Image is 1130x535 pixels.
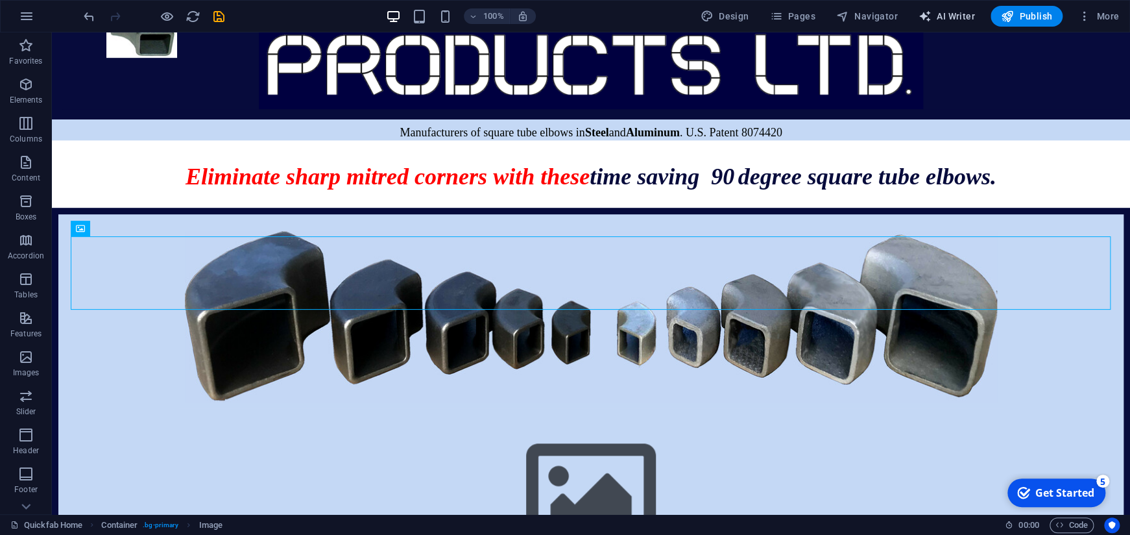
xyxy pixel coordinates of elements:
[769,10,815,23] span: Pages
[1073,6,1124,27] button: More
[1028,520,1029,530] span: :
[82,9,97,24] i: Undo: Add element (Ctrl+Z)
[1104,517,1120,533] button: Usercentrics
[10,517,82,533] a: Click to cancel selection. Double-click to open Pages
[14,484,38,495] p: Footer
[12,173,40,183] p: Content
[211,8,226,24] button: save
[10,95,43,105] p: Elements
[1005,517,1039,533] h6: Session time
[764,6,820,27] button: Pages
[991,6,1063,27] button: Publish
[919,10,975,23] span: AI Writer
[464,8,510,24] button: 100%
[159,8,174,24] button: Click here to leave preview mode and continue editing
[16,406,36,417] p: Slider
[701,10,749,23] span: Design
[9,56,42,66] p: Favorites
[1018,517,1039,533] span: 00 00
[1001,10,1052,23] span: Publish
[1078,10,1119,23] span: More
[13,445,39,456] p: Header
[483,8,504,24] h6: 100%
[16,212,37,222] p: Boxes
[101,517,138,533] span: Click to select. Double-click to edit
[831,6,903,27] button: Navigator
[14,290,38,300] p: Tables
[81,8,97,24] button: undo
[695,6,754,27] div: Design (Ctrl+Alt+Y)
[97,1,110,14] div: 5
[10,134,42,144] p: Columns
[836,10,898,23] span: Navigator
[36,12,95,27] div: Get Started
[8,251,44,261] p: Accordion
[13,367,40,378] p: Images
[695,6,754,27] button: Design
[101,517,222,533] nav: breadcrumb
[8,5,106,34] div: Get Started 5 items remaining, 0% complete
[185,8,200,24] button: reload
[198,517,222,533] span: Click to select. Double-click to edit
[211,9,226,24] i: Save (Ctrl+S)
[1055,517,1088,533] span: Code
[10,329,42,339] p: Features
[517,10,529,22] i: On resize automatically adjust zoom level to fit chosen device.
[1050,517,1094,533] button: Code
[143,517,178,533] span: . bg-primary
[186,9,200,24] i: Reload page
[913,6,980,27] button: AI Writer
